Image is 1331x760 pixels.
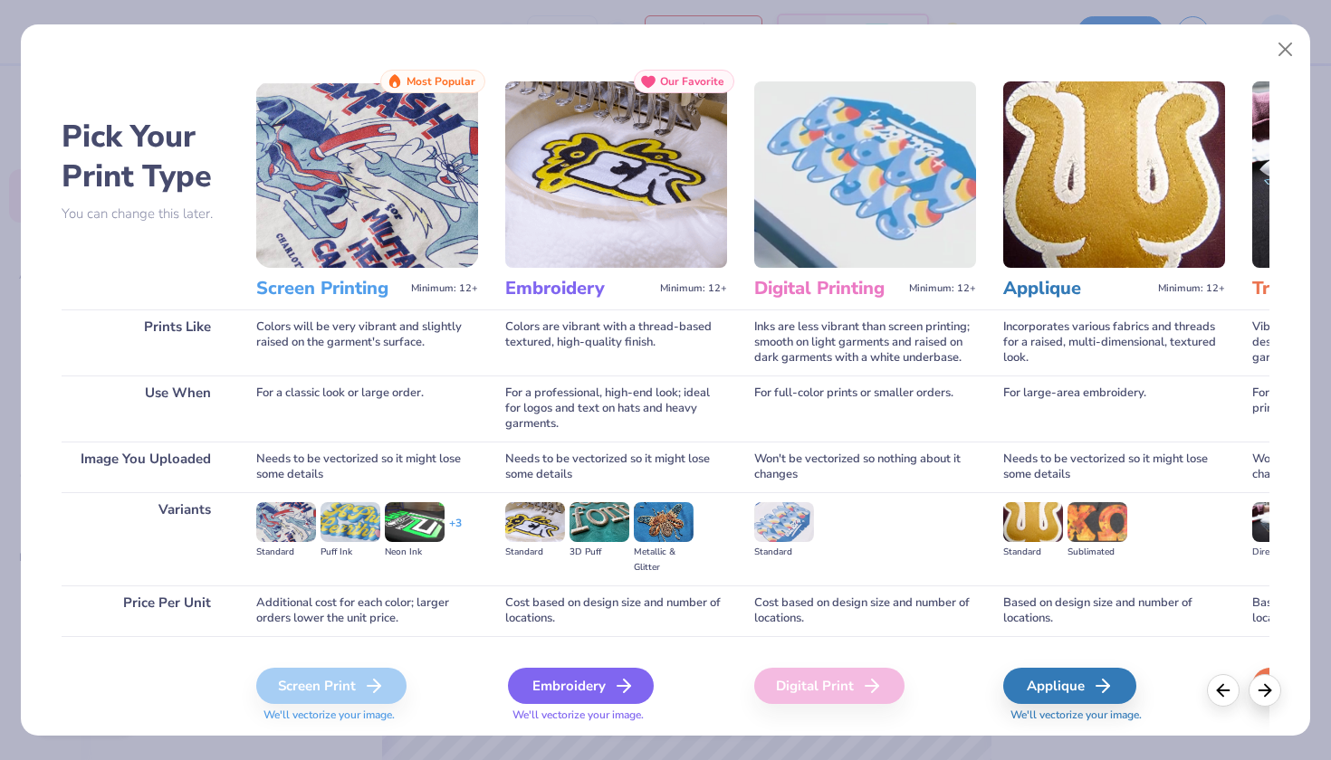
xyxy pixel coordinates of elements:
span: Minimum: 12+ [411,282,478,295]
img: Standard [754,502,814,542]
span: We'll vectorize your image. [1003,708,1225,723]
img: Embroidery [505,81,727,268]
div: Digital Print [754,668,905,704]
div: Applique [1003,668,1136,704]
div: Direct-to-film [1252,545,1312,560]
div: Prints Like [62,309,229,375]
span: We'll vectorize your image. [256,708,478,723]
span: Minimum: 12+ [1158,282,1225,295]
div: Cost based on design size and number of locations. [754,585,976,636]
div: Embroidery [508,668,654,704]
div: 3D Puff [570,545,629,560]
span: We'll vectorize your image. [505,708,727,723]
span: Our Favorite [660,75,724,88]
h3: Screen Printing [256,277,404,300]
div: Needs to be vectorized so it might lose some details [1003,442,1225,492]
p: You can change this later. [62,206,229,222]
div: Won't be vectorized so nothing about it changes [754,442,976,492]
span: Most Popular [407,75,475,88]
button: Close [1269,33,1303,67]
div: Sublimated [1068,545,1127,560]
div: For large-area embroidery. [1003,375,1225,442]
h3: Applique [1003,277,1151,300]
span: Minimum: 12+ [909,282,976,295]
span: Minimum: 12+ [660,282,727,295]
div: Use When [62,375,229,442]
div: For full-color prints or smaller orders. [754,375,976,442]
img: Sublimated [1068,502,1127,542]
img: Direct-to-film [1252,502,1312,542]
div: Needs to be vectorized so it might lose some details [256,442,478,492]
div: Colors are vibrant with a thread-based textured, high-quality finish. [505,309,727,375]
div: Inks are less vibrant than screen printing; smooth on light garments and raised on dark garments ... [754,309,976,375]
div: Price Per Unit [62,585,229,636]
img: Metallic & Glitter [634,502,694,542]
img: Standard [1003,502,1063,542]
div: Metallic & Glitter [634,545,694,575]
div: Screen Print [256,668,407,704]
div: Standard [1003,545,1063,560]
div: Variants [62,492,229,585]
h2: Pick Your Print Type [62,117,229,196]
h3: Digital Printing [754,277,902,300]
div: Image You Uploaded [62,442,229,492]
img: 3D Puff [570,502,629,542]
img: Standard [505,502,565,542]
div: Additional cost for each color; larger orders lower the unit price. [256,585,478,636]
div: Needs to be vectorized so it might lose some details [505,442,727,492]
img: Puff Ink [321,502,380,542]
h3: Embroidery [505,277,653,300]
div: Standard [256,545,316,560]
div: For a professional, high-end look; ideal for logos and text on hats and heavy garments. [505,375,727,442]
div: For a classic look or large order. [256,375,478,442]
img: Neon Ink [385,502,445,542]
div: Standard [754,545,814,560]
img: Applique [1003,81,1225,268]
div: Neon Ink [385,545,445,560]
div: Standard [505,545,565,560]
div: Puff Ink [321,545,380,560]
div: Cost based on design size and number of locations. [505,585,727,636]
img: Screen Printing [256,81,478,268]
div: Based on design size and number of locations. [1003,585,1225,636]
img: Digital Printing [754,81,976,268]
div: Incorporates various fabrics and threads for a raised, multi-dimensional, textured look. [1003,309,1225,375]
div: + 3 [449,516,462,546]
img: Standard [256,502,316,542]
div: Colors will be very vibrant and slightly raised on the garment's surface. [256,309,478,375]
